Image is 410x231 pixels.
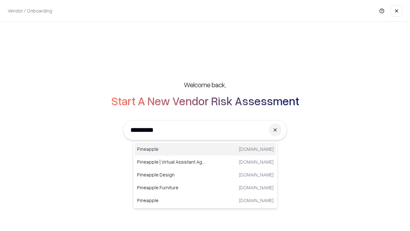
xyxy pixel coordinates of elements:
p: Pineapple Design [137,171,205,178]
p: Pineapple Furniture [137,184,205,191]
p: [DOMAIN_NAME] [239,158,274,165]
div: Suggestions [133,141,278,209]
p: [DOMAIN_NAME] [239,146,274,152]
p: [DOMAIN_NAME] [239,197,274,204]
p: [DOMAIN_NAME] [239,184,274,191]
p: Vendor / Onboarding [8,7,52,14]
p: Pineapple [137,146,205,152]
p: Pineapple | Virtual Assistant Agency [137,158,205,165]
p: [DOMAIN_NAME] [239,171,274,178]
p: Pineapple [137,197,205,204]
h2: Start A New Vendor Risk Assessment [111,94,299,107]
h5: Welcome back, [184,80,226,89]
